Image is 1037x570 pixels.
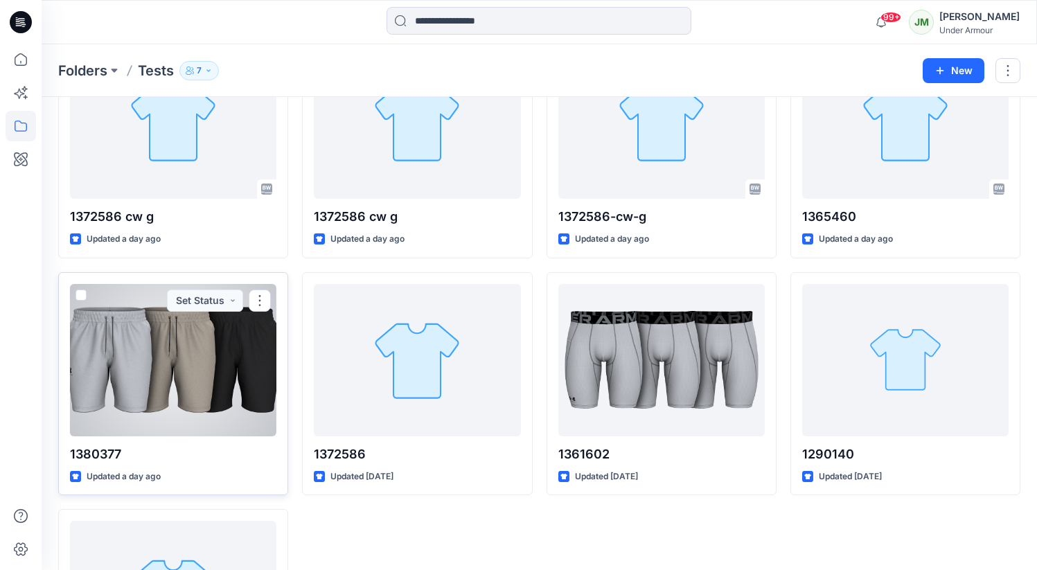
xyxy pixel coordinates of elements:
[314,284,520,436] a: 1372586
[558,284,765,436] a: 1361602
[70,46,276,199] a: 1372586 cw g
[909,10,934,35] div: JM
[70,284,276,436] a: 1380377
[138,61,174,80] p: Tests
[314,207,520,226] p: 1372586 cw g
[330,470,393,484] p: Updated [DATE]
[939,25,1020,35] div: Under Armour
[70,207,276,226] p: 1372586 cw g
[802,46,1009,199] a: 1365460
[558,46,765,199] a: 1372586-cw-g
[58,61,107,80] a: Folders
[819,470,882,484] p: Updated [DATE]
[575,232,649,247] p: Updated a day ago
[87,232,161,247] p: Updated a day ago
[802,445,1009,464] p: 1290140
[314,46,520,199] a: 1372586 cw g
[575,470,638,484] p: Updated [DATE]
[87,470,161,484] p: Updated a day ago
[802,207,1009,226] p: 1365460
[70,445,276,464] p: 1380377
[558,207,765,226] p: 1372586-cw-g
[197,63,202,78] p: 7
[179,61,219,80] button: 7
[939,8,1020,25] div: [PERSON_NAME]
[880,12,901,23] span: 99+
[330,232,405,247] p: Updated a day ago
[923,58,984,83] button: New
[819,232,893,247] p: Updated a day ago
[802,284,1009,436] a: 1290140
[314,445,520,464] p: 1372586
[558,445,765,464] p: 1361602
